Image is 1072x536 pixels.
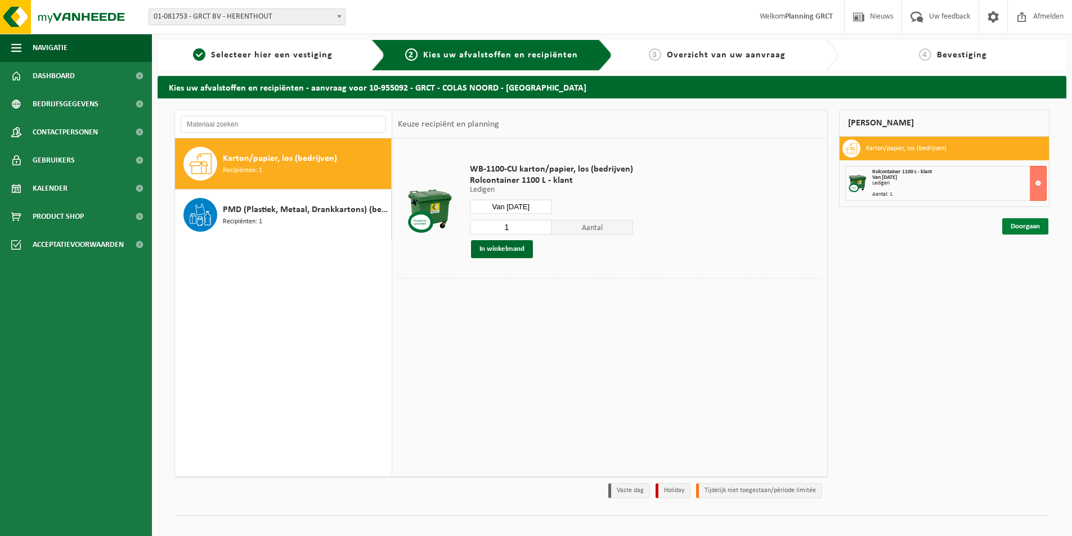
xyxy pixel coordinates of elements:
span: Acceptatievoorwaarden [33,231,124,259]
span: Karton/papier, los (bedrijven) [223,152,337,165]
div: Aantal: 1 [872,192,1046,197]
span: 4 [919,48,931,61]
h3: Karton/papier, los (bedrijven) [866,139,947,157]
span: Contactpersonen [33,118,98,146]
p: Ledigen [470,186,633,194]
span: Bedrijfsgegevens [33,90,98,118]
span: PMD (Plastiek, Metaal, Drankkartons) (bedrijven) [223,203,388,217]
span: 01-081753 - GRCT BV - HERENTHOUT [149,8,346,25]
li: Tijdelijk niet toegestaan/période limitée [696,483,822,498]
div: Keuze recipiënt en planning [392,110,505,138]
li: Vaste dag [608,483,650,498]
button: Karton/papier, los (bedrijven) Recipiënten: 1 [175,138,392,190]
span: Selecteer hier een vestiging [211,51,333,60]
span: Bevestiging [937,51,987,60]
li: Holiday [656,483,690,498]
button: PMD (Plastiek, Metaal, Drankkartons) (bedrijven) Recipiënten: 1 [175,190,392,240]
input: Selecteer datum [470,200,551,214]
span: Rolcontainer 1100 L - klant [872,169,932,175]
span: 3 [649,48,661,61]
span: Aantal [551,220,633,235]
span: Kalender [33,174,68,202]
span: Gebruikers [33,146,75,174]
span: Navigatie [33,34,68,62]
div: [PERSON_NAME] [839,110,1049,137]
span: WB-1100-CU karton/papier, los (bedrijven) [470,164,633,175]
span: 2 [405,48,418,61]
strong: Planning GRCT [785,12,833,21]
span: Kies uw afvalstoffen en recipiënten [423,51,578,60]
div: Ledigen [872,181,1046,186]
input: Materiaal zoeken [181,116,386,133]
span: Recipiënten: 1 [223,165,262,176]
span: 01-081753 - GRCT BV - HERENTHOUT [149,9,345,25]
span: Overzicht van uw aanvraag [667,51,786,60]
span: Rolcontainer 1100 L - klant [470,175,633,186]
button: In winkelmand [471,240,533,258]
a: 1Selecteer hier een vestiging [163,48,362,62]
h2: Kies uw afvalstoffen en recipiënten - aanvraag voor 10-955092 - GRCT - COLAS NOORD - [GEOGRAPHIC_... [158,76,1066,98]
span: 1 [193,48,205,61]
span: Recipiënten: 1 [223,217,262,227]
strong: Van [DATE] [872,174,897,181]
a: Doorgaan [1002,218,1048,235]
span: Dashboard [33,62,75,90]
span: Product Shop [33,202,84,231]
